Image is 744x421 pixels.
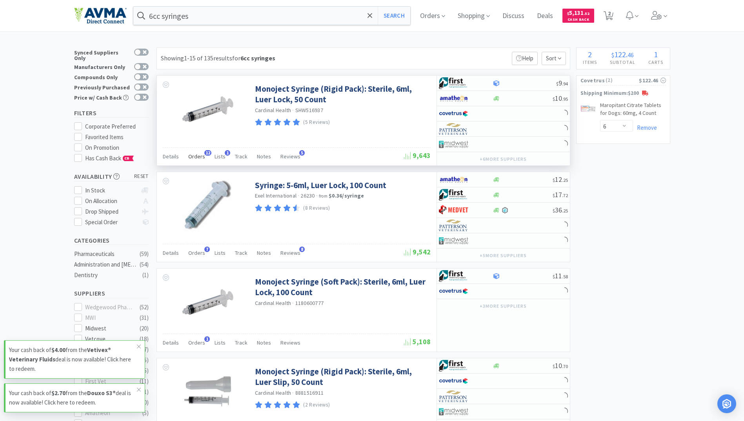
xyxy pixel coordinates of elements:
span: Orders [188,153,205,160]
span: · [298,192,299,199]
span: 11 [553,271,568,280]
span: . 58 [562,274,568,279]
a: Cardinal Health [255,107,291,114]
div: Corporate Preferred [85,122,149,131]
p: Shipping Minimum: $200 [577,89,670,98]
span: 5,108 [404,337,431,346]
a: Cardinal Health [255,299,291,307]
div: Showing 1-15 of 135 results [161,53,275,64]
div: $122.46 [639,76,666,85]
span: 7 [204,247,210,252]
span: 10 [553,361,568,370]
span: SHW516937 [295,107,323,114]
p: (8 Reviews) [303,204,330,212]
a: Syringe: 5-6ml, Luer Lock, 100 Count [255,180,386,191]
div: On Allocation [85,196,137,206]
div: Price w/ Cash Back [74,94,130,100]
span: $ [567,11,569,16]
img: 67d67680309e4a0bb49a5ff0391dcc42_6.png [439,77,468,89]
span: · [316,192,318,199]
div: Drop Shipped [85,207,137,216]
span: · [292,107,294,114]
span: 1 [204,336,210,342]
a: 2 [600,13,617,20]
a: $5,131.52Cash Back [562,5,594,26]
button: +6more suppliers [476,154,530,165]
h4: Items [577,58,604,66]
span: . 72 [562,192,568,198]
span: 9,643 [404,151,431,160]
span: 10 [553,94,568,103]
p: (2 Reviews) [303,401,330,409]
span: from [319,193,327,199]
span: Reviews [280,339,300,346]
a: Maropitant Citrate Tablets for Dogs: 60mg, 4 Count [600,102,666,120]
span: Notes [257,339,271,346]
span: 5 [299,150,305,156]
a: Monoject Syringe (Rigid Pack): Sterile, 6ml, Luer Slip, 50 Count [255,366,429,388]
a: Deals [534,13,556,20]
span: Sort [542,52,566,65]
a: Monoject Syringe (Rigid Pack): Sterile, 6ml, Luer Lock, 50 Count [255,83,429,105]
span: Reviews [280,249,300,256]
strong: Douxo S3® [87,389,116,397]
span: $ [553,363,555,369]
span: 1 [225,150,230,156]
button: +5more suppliers [476,250,530,261]
img: f5e969b455434c6296c6d81ef179fa71_3.png [439,123,468,135]
img: 77fca1acd8b6420a9015268ca798ef17_1.png [439,375,468,387]
img: bdd3c0f4347043b9a893056ed883a29a_120.png [439,204,468,216]
div: Previously Purchased [74,83,130,90]
a: Remove [633,124,657,131]
div: Compounds Only [74,73,130,80]
div: Favorited Items [85,132,149,142]
span: Track [235,153,247,160]
span: Orders [188,249,205,256]
span: . 25 [562,208,568,214]
span: CB [123,156,131,161]
span: ( 2 ) [605,76,639,84]
strong: $4.00 [51,346,65,354]
input: Search by item, sku, manufacturer, ingredient, size... [133,7,411,25]
div: ( 52 ) [140,303,149,312]
div: MWI [85,313,134,323]
img: 77fca1acd8b6420a9015268ca798ef17_1.png [439,285,468,297]
img: f5e969b455434c6296c6d81ef179fa71_3.png [439,220,468,231]
img: e4e33dab9f054f5782a47901c742baa9_102.png [74,7,127,24]
span: 12 [553,175,568,184]
button: Search [378,7,410,25]
div: ( 59 ) [140,249,149,259]
span: Has Cash Back [85,154,134,162]
span: 8881516911 [295,389,324,396]
span: 46 [628,51,634,59]
img: 4dd14cff54a648ac9e977f0c5da9bc2e_5.png [439,235,468,247]
img: 4f810b62a4824ffbafb914e7bf2484ae_98308.png [182,276,233,327]
a: Cardinal Health [255,389,291,396]
p: Your cash back of from the deal is now available! Click here to redeem. [9,388,137,407]
span: 9 [556,78,568,87]
div: Manufacturers Only [74,63,130,70]
img: 833e1ed05774405a8e36c8fbea00b206_147741.png [182,83,233,134]
span: $ [553,192,555,198]
img: 8e506e64be9c48ec90d7cd593c5d498c_588356.png [580,103,596,114]
a: Exel International [255,192,297,199]
span: . 95 [562,96,568,102]
span: Lists [215,249,226,256]
div: Wedgewood Pharmacy [85,303,134,312]
span: · [292,389,294,396]
img: 77fca1acd8b6420a9015268ca798ef17_1.png [439,108,468,120]
span: · [292,299,294,307]
span: . 52 [584,11,589,16]
span: 36 [553,205,568,214]
div: Vetcove [85,334,134,344]
img: f5e969b455434c6296c6d81ef179fa71_3.png [439,390,468,402]
div: Midwest [85,324,134,333]
span: . 70 [562,363,568,369]
div: ( 20 ) [140,324,149,333]
img: d9f899fb738e4084b34aa8ab620ae592_189438.jpeg [182,180,233,231]
h4: Carts [642,58,670,66]
a: Discuss [499,13,528,20]
span: 1180600777 [295,299,324,307]
span: 8 [299,247,305,252]
span: Lists [215,339,226,346]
